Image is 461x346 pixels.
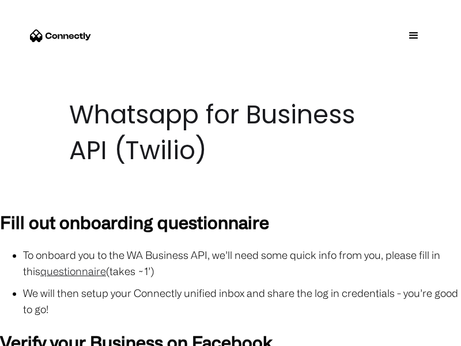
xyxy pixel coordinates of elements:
li: To onboard you to the WA Business API, we’ll need some quick info from you, please fill in this (... [23,247,461,279]
ul: Language list [23,326,69,342]
a: home [30,27,91,44]
div: menu [396,18,431,53]
aside: Language selected: English [12,326,69,342]
h1: Whatsapp for Business API (Twilio) [69,97,392,168]
a: questionnaire [40,265,106,277]
li: We will then setup your Connectly unified inbox and share the log in credentials - you’re good to... [23,285,461,317]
